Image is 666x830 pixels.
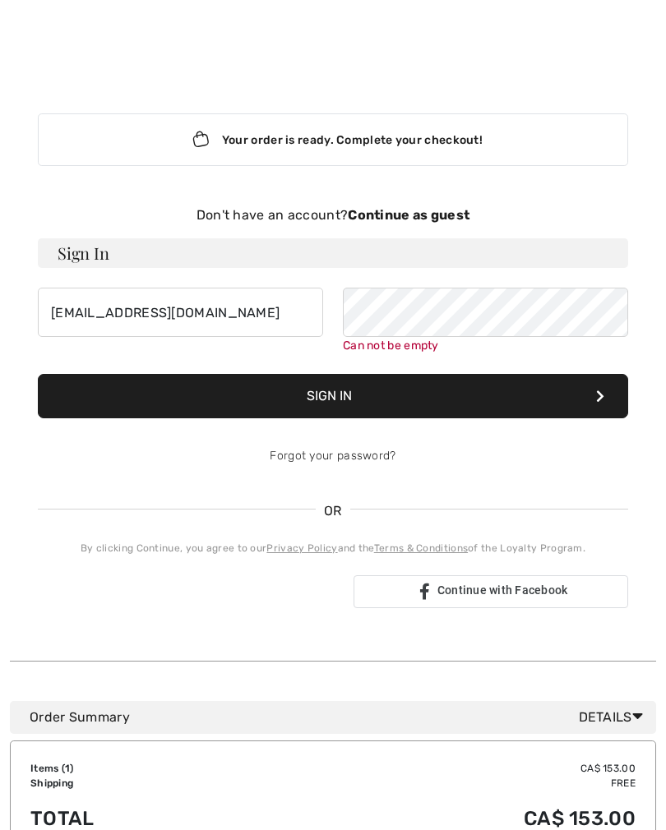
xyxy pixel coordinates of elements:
span: Details [579,708,650,727]
a: Continue with Facebook [354,575,628,608]
div: Can not be empty [343,337,628,354]
div: Sign in with Google. Opens in new tab [38,574,340,610]
iframe: Sign in with Google Button [30,574,349,610]
span: 1 [65,763,70,774]
button: Sign In [38,374,628,418]
input: E-mail [38,288,323,337]
td: Shipping [30,776,250,791]
td: Items ( ) [30,761,250,776]
a: Forgot your password? [270,449,395,463]
div: Don't have an account? [38,205,628,225]
span: Continue with Facebook [437,583,568,597]
td: Free [250,776,636,791]
h3: Sign In [38,238,628,268]
strong: Continue as guest [348,207,469,223]
div: Your order is ready. Complete your checkout! [38,113,628,166]
div: By clicking Continue, you agree to our and the of the Loyalty Program. [38,541,628,556]
span: OR [316,501,350,521]
div: Order Summary [30,708,650,727]
a: Terms & Conditions [374,542,468,554]
td: CA$ 153.00 [250,761,636,776]
a: Privacy Policy [266,542,337,554]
